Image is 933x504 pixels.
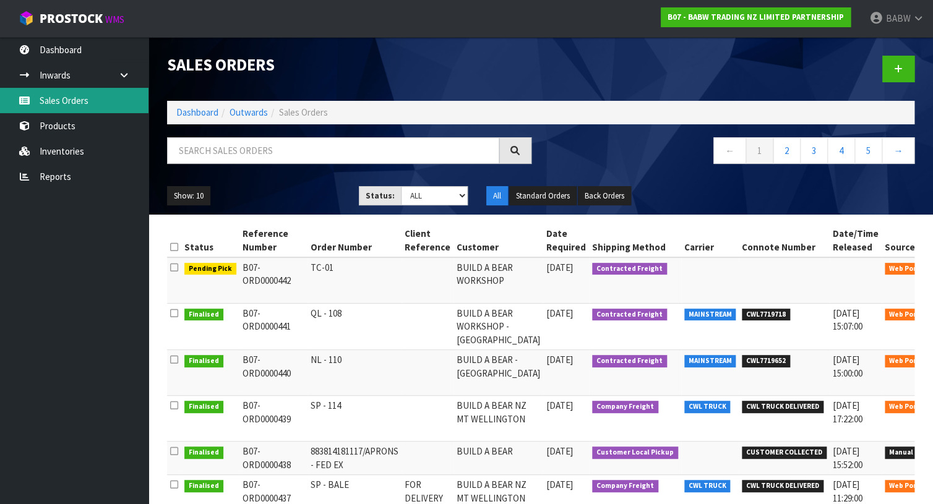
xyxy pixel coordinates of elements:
[239,257,308,304] td: B07-ORD0000442
[592,355,667,367] span: Contracted Freight
[550,137,914,168] nav: Page navigation
[713,137,746,164] a: ←
[833,479,862,503] span: [DATE] 11:29:00
[885,309,931,321] span: Web Portal
[592,309,667,321] span: Contracted Freight
[184,355,223,367] span: Finalised
[509,186,577,206] button: Standard Orders
[746,137,773,164] a: 1
[454,442,543,475] td: BUILD A BEAR
[742,355,790,367] span: CWL7719652
[589,224,681,257] th: Shipping Method
[486,186,508,206] button: All
[239,442,308,475] td: B07-ORD0000438
[681,224,739,257] th: Carrier
[546,479,573,490] span: [DATE]
[833,307,862,332] span: [DATE] 15:07:00
[578,186,631,206] button: Back Orders
[800,137,828,164] a: 3
[239,224,308,257] th: Reference Number
[885,263,931,275] span: Web Portal
[307,304,402,350] td: QL - 108
[184,263,236,275] span: Pending Pick
[307,257,402,304] td: TC-01
[184,401,223,413] span: Finalised
[592,401,658,413] span: Company Freight
[307,442,402,475] td: 883814181117/APRONS - FED EX
[546,399,573,411] span: [DATE]
[184,480,223,492] span: Finalised
[668,12,844,22] strong: B07 - BABW TRADING NZ LIMITED PARTNERSHIP
[830,224,882,257] th: Date/Time Released
[176,106,218,118] a: Dashboard
[546,262,573,273] span: [DATE]
[105,14,124,25] small: WMS
[592,446,678,459] span: Customer Local Pickup
[454,224,543,257] th: Customer
[167,56,531,74] h1: Sales Orders
[307,350,402,396] td: NL - 110
[684,355,736,367] span: MAINSTREAM
[167,137,499,164] input: Search sales orders
[684,309,736,321] span: MAINSTREAM
[546,445,573,457] span: [DATE]
[742,401,823,413] span: CWL TRUCK DELIVERED
[279,106,328,118] span: Sales Orders
[546,354,573,365] span: [DATE]
[742,480,823,492] span: CWL TRUCK DELIVERED
[773,137,801,164] a: 2
[592,263,667,275] span: Contracted Freight
[885,355,931,367] span: Web Portal
[40,11,103,27] span: ProStock
[885,480,931,492] span: Web Portal
[19,11,34,26] img: cube-alt.png
[366,190,395,201] strong: Status:
[684,480,731,492] span: CWL TRUCK
[307,396,402,442] td: SP - 114
[827,137,855,164] a: 4
[454,396,543,442] td: BUILD A BEAR NZ MT WELLINGTON
[742,446,827,459] span: CUSTOMER COLLECTED
[882,137,914,164] a: →
[885,446,918,459] span: Manual
[184,309,223,321] span: Finalised
[684,401,731,413] span: CWL TRUCK
[239,304,308,350] td: B07-ORD0000441
[742,309,790,321] span: CWL7719718
[546,307,573,319] span: [DATE]
[885,12,910,24] span: BABW
[454,257,543,304] td: BUILD A BEAR WORKSHOP
[184,446,223,459] span: Finalised
[592,480,658,492] span: Company Freight
[885,401,931,413] span: Web Portal
[307,224,402,257] th: Order Number
[230,106,268,118] a: Outwards
[239,396,308,442] td: B07-ORD0000439
[239,350,308,396] td: B07-ORD0000440
[739,224,830,257] th: Connote Number
[181,224,239,257] th: Status
[543,224,589,257] th: Date Required
[833,399,862,424] span: [DATE] 17:22:00
[402,224,454,257] th: Client Reference
[454,350,543,396] td: BUILD A BEAR - [GEOGRAPHIC_DATA]
[833,445,862,470] span: [DATE] 15:52:00
[167,186,210,206] button: Show: 10
[854,137,882,164] a: 5
[833,354,862,378] span: [DATE] 15:00:00
[454,304,543,350] td: BUILD A BEAR WORKSHOP - [GEOGRAPHIC_DATA]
